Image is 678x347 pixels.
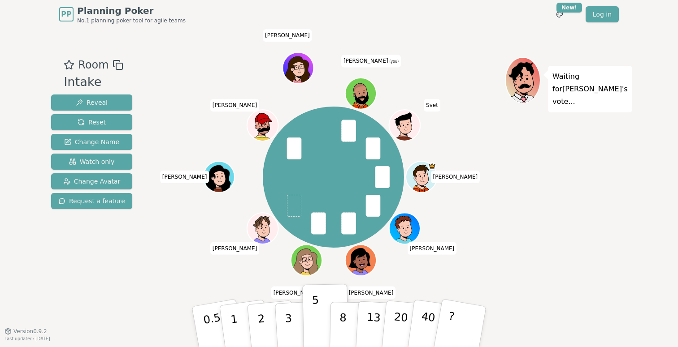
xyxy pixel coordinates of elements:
div: Intake [64,73,123,91]
button: Request a feature [51,193,132,209]
span: Click to change your name [263,30,312,42]
span: Change Name [64,137,119,146]
span: Reveal [76,98,108,107]
span: (you) [388,60,399,64]
a: Log in [586,6,619,22]
span: Click to change your name [210,99,260,111]
span: Reset [78,118,106,127]
button: Change Avatar [51,173,132,189]
button: Watch only [51,154,132,170]
button: New! [552,6,568,22]
span: Change Avatar [63,177,121,186]
span: Request a feature [58,197,125,206]
div: New! [556,3,582,13]
span: Click to change your name [271,287,321,299]
span: Click to change your name [408,242,457,255]
span: Diego D is the host [428,163,435,170]
span: Click to change your name [160,171,209,183]
span: Watch only [69,157,115,166]
a: PPPlanning PokerNo.1 planning poker tool for agile teams [59,4,186,24]
span: No.1 planning poker tool for agile teams [77,17,186,24]
span: Click to change your name [347,287,396,299]
span: Click to change your name [431,171,480,183]
span: Click to change your name [424,99,440,111]
span: PP [61,9,71,20]
button: Add as favourite [64,57,74,73]
span: Room [78,57,109,73]
span: Click to change your name [210,242,260,255]
button: Version0.9.2 [4,328,47,335]
button: Reset [51,114,132,130]
span: Planning Poker [77,4,186,17]
span: Click to change your name [341,55,401,68]
p: Waiting for [PERSON_NAME] 's vote... [552,70,628,108]
span: Last updated: [DATE] [4,336,50,341]
button: Click to change your avatar [346,79,375,108]
button: Reveal [51,94,132,111]
button: Change Name [51,134,132,150]
span: Version 0.9.2 [13,328,47,335]
p: 5 [312,294,320,342]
